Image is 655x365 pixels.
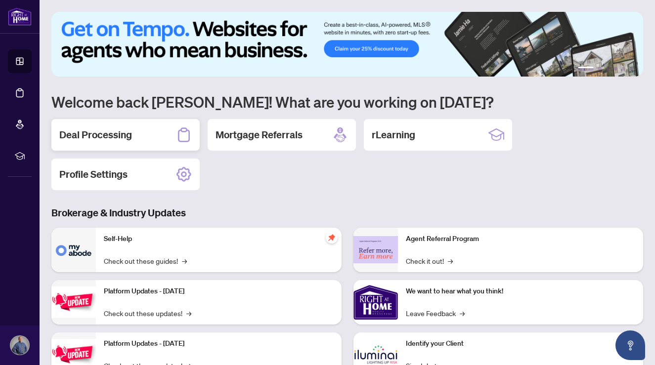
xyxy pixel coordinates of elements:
h2: Deal Processing [59,128,132,142]
img: Profile Icon [10,336,29,355]
p: Platform Updates - [DATE] [104,286,334,297]
button: 2 [598,67,602,71]
img: Self-Help [51,228,96,272]
span: → [182,255,187,266]
img: Slide 0 [51,12,643,77]
p: Agent Referral Program [406,234,636,244]
button: 5 [621,67,625,71]
span: → [448,255,453,266]
p: We want to hear what you think! [406,286,636,297]
h2: rLearning [372,128,415,142]
img: Agent Referral Program [353,236,398,263]
h1: Welcome back [PERSON_NAME]! What are you working on [DATE]? [51,92,643,111]
a: Check it out!→ [406,255,453,266]
span: → [460,308,465,319]
img: Platform Updates - July 21, 2025 [51,286,96,318]
h2: Profile Settings [59,167,128,181]
p: Platform Updates - [DATE] [104,338,334,349]
button: 1 [578,67,594,71]
img: We want to hear what you think! [353,280,398,324]
h2: Mortgage Referrals [216,128,303,142]
button: 3 [606,67,610,71]
p: Self-Help [104,234,334,244]
span: pushpin [326,232,338,243]
a: Leave Feedback→ [406,308,465,319]
button: Open asap [615,330,645,360]
h3: Brokerage & Industry Updates [51,206,643,220]
button: 4 [613,67,617,71]
span: → [186,308,191,319]
p: Identify your Client [406,338,636,349]
img: logo [8,7,32,26]
button: 6 [629,67,633,71]
a: Check out these updates!→ [104,308,191,319]
a: Check out these guides!→ [104,255,187,266]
